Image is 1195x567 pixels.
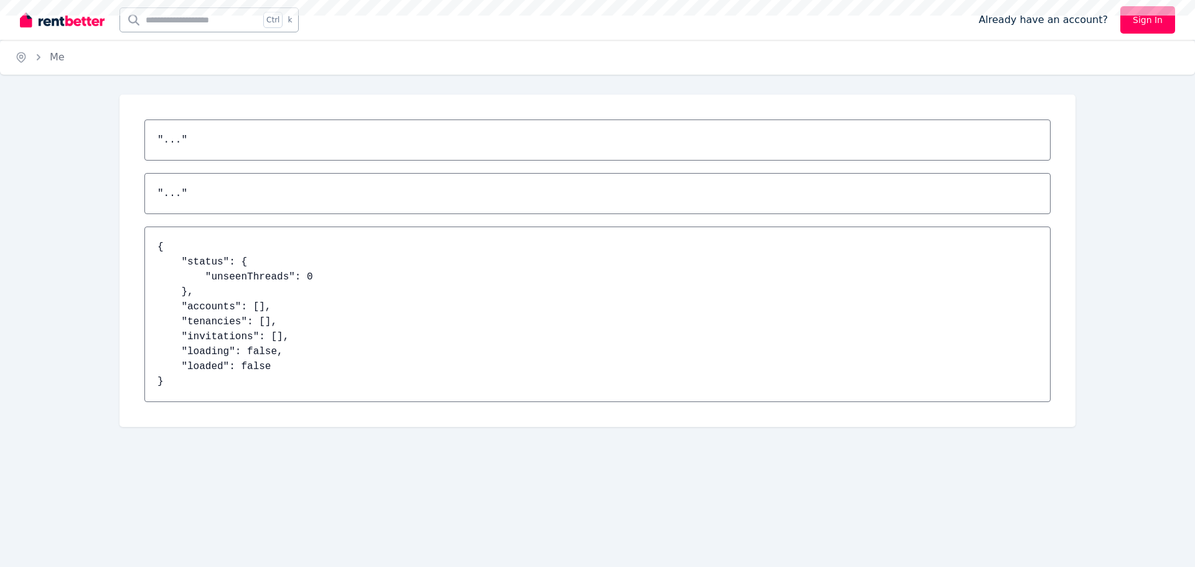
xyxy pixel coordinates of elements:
pre: "..." [144,119,1051,161]
pre: { "status": { "unseenThreads": 0 }, "accounts": [], "tenancies": [], "invitations": [], "loading"... [144,227,1051,402]
a: Sign In [1120,6,1175,34]
span: k [288,15,292,25]
span: Ctrl [263,12,283,28]
pre: "..." [144,173,1051,214]
span: Already have an account? [978,12,1108,27]
a: Me [50,51,65,63]
img: RentBetter [20,11,105,29]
